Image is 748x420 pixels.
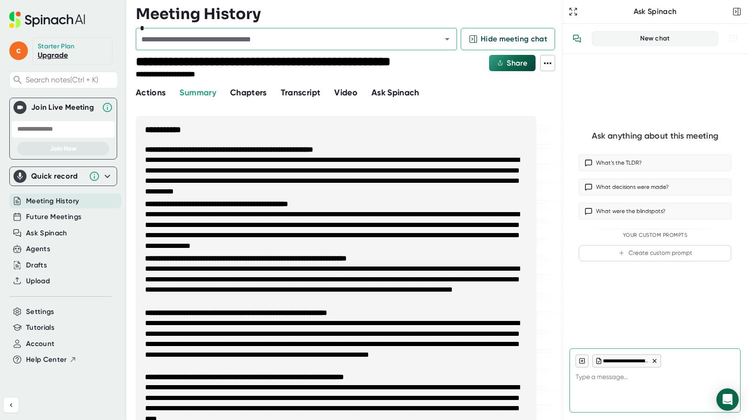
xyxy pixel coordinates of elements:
[481,33,547,45] span: Hide meeting chat
[26,212,81,222] button: Future Meetings
[17,142,109,155] button: Join Now
[26,276,50,287] button: Upload
[13,167,113,186] div: Quick record
[38,42,75,51] div: Starter Plan
[31,103,97,112] div: Join Live Meeting
[371,87,419,98] span: Ask Spinach
[334,87,357,98] span: Video
[9,41,28,60] span: c
[371,87,419,99] button: Ask Spinach
[26,75,115,84] span: Search notes (Ctrl + K)
[26,354,67,365] span: Help Center
[26,322,54,333] button: Tutorials
[579,154,731,171] button: What’s the TLDR?
[489,55,536,71] button: Share
[13,98,113,117] div: Join Live MeetingJoin Live Meeting
[26,339,54,349] button: Account
[26,244,50,254] button: Agents
[179,87,216,99] button: Summary
[568,29,586,48] button: View conversation history
[281,87,321,98] span: Transcript
[598,34,712,43] div: New chat
[26,354,77,365] button: Help Center
[26,228,67,239] button: Ask Spinach
[579,203,731,220] button: What were the blindspots?
[507,59,527,67] span: Share
[579,179,731,195] button: What decisions were made?
[136,87,165,98] span: Actions
[4,398,19,413] button: Collapse sidebar
[579,232,731,239] div: Your Custom Prompts
[579,245,731,261] button: Create custom prompt
[50,145,77,153] span: Join Now
[31,172,84,181] div: Quick record
[230,87,267,98] span: Chapters
[15,103,25,112] img: Join Live Meeting
[179,87,216,98] span: Summary
[716,388,739,411] div: Open Intercom Messenger
[730,5,743,18] button: Close conversation sidebar
[38,51,68,60] a: Upgrade
[281,87,321,99] button: Transcript
[26,260,47,271] button: Drafts
[136,87,165,99] button: Actions
[441,33,454,46] button: Open
[580,7,730,16] div: Ask Spinach
[136,5,261,23] h3: Meeting History
[592,131,718,141] div: Ask anything about this meeting
[334,87,357,99] button: Video
[567,5,580,18] button: Expand to Ask Spinach page
[26,307,54,317] button: Settings
[461,28,555,50] button: Hide meeting chat
[230,87,267,99] button: Chapters
[26,196,79,207] button: Meeting History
